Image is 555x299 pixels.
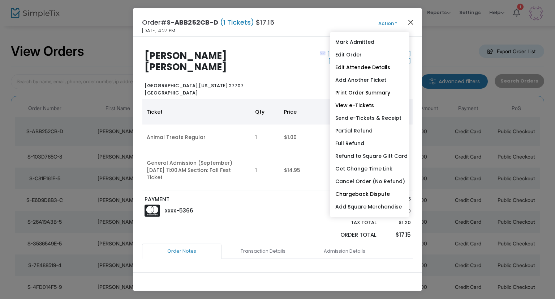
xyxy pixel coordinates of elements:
[142,150,251,190] td: General Admission (September) [DATE] 11:00 AM Section: Fall Fest Ticket
[165,208,176,214] span: XXXX
[251,125,280,150] td: 1
[142,27,175,34] span: [DATE] 4:27 PM
[305,244,384,259] a: Admission Details
[330,112,409,125] a: Send e-Tickets & Receipt
[315,195,377,203] p: Sub total
[330,99,409,112] a: View e-Tickets
[383,219,410,226] p: $1.20
[315,231,377,239] p: Order Total
[383,231,410,239] p: $17.15
[330,163,409,175] a: Get Change Time Link
[218,18,256,27] span: (1 Tickets)
[142,99,413,190] div: Data table
[280,150,348,190] td: $14.95
[145,195,274,204] p: PAYMENT
[330,36,409,49] a: Mark Admitted
[366,20,409,28] button: Action
[330,49,409,61] a: Edit Order
[280,99,348,125] th: Price
[280,125,348,150] td: $1.00
[406,17,416,27] button: Close
[145,82,244,96] b: [US_STATE] 27707 [GEOGRAPHIC_DATA]
[330,125,409,137] a: Partial Refund
[315,207,377,215] p: Service Fee Total
[330,175,409,188] a: Cancel Order (No Refund)
[330,74,409,87] a: Add Another Ticket
[142,17,274,27] h4: Order# $17.15
[145,49,227,73] b: [PERSON_NAME] [PERSON_NAME]
[223,244,303,259] a: Transaction Details
[176,207,193,214] span: -5366
[142,99,251,125] th: Ticket
[142,125,251,150] td: Animal Treats Regular
[167,18,218,27] span: S-ABB252CB-D
[145,82,199,89] span: [GEOGRAPHIC_DATA],
[315,219,377,226] p: Tax Total
[251,99,280,125] th: Qty
[330,150,409,163] a: Refund to Square Gift Card
[330,137,409,150] a: Full Refund
[330,201,409,213] a: Add Square Merchandise
[330,61,409,74] a: Edit Attendee Details
[330,188,409,201] a: Chargeback Dispute
[142,244,221,259] a: Order Notes
[330,87,409,99] a: Print Order Summary
[251,150,280,190] td: 1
